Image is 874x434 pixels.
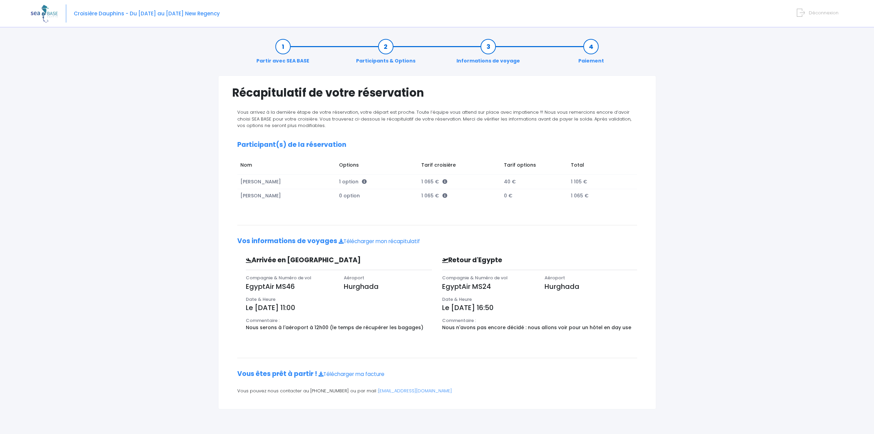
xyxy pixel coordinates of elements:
[453,43,523,65] a: Informations de voyage
[237,388,637,394] p: Vous pouvez nous contacter au [PHONE_NUMBER] ou par mail :
[237,158,336,174] td: Nom
[246,275,311,281] span: Compagnie & Numéro de vol
[339,178,367,185] span: 1 option
[437,256,591,264] h3: Retour d'Egypte
[339,238,420,245] a: Télécharger mon récapitulatif
[442,281,534,292] p: EgyptAir MS24
[567,158,630,174] td: Total
[237,141,637,149] h2: Participant(s) de la réservation
[241,256,388,264] h3: Arrivée en [GEOGRAPHIC_DATA]
[344,281,432,292] p: Hurghada
[237,175,336,189] td: [PERSON_NAME]
[442,317,476,324] span: Commentaire :
[237,109,631,129] span: Vous arrivez à la dernière étape de votre réservation, votre départ est proche. Toute l’équipe vo...
[418,175,501,189] td: 1 065 €
[501,175,567,189] td: 40 €
[353,43,419,65] a: Participants & Options
[237,370,637,378] h2: Vous êtes prêt à partir !
[418,158,501,174] td: Tarif croisière
[545,275,565,281] span: Aéroport
[442,303,637,313] p: Le [DATE] 16:50
[545,281,637,292] p: Hurghada
[246,317,280,324] span: Commentaire :
[809,10,838,16] span: Déconnexion
[418,189,501,203] td: 1 065 €
[246,324,432,331] p: Nous serons à l'aéroport à 12h00 (le temps de récupérer les bagages)
[232,86,642,99] h1: Récapitulatif de votre réservation
[501,189,567,203] td: 0 €
[575,43,607,65] a: Paiement
[319,370,384,378] a: Télécharger ma facture
[237,237,637,245] h2: Vos informations de voyages
[336,158,418,174] td: Options
[237,189,336,203] td: [PERSON_NAME]
[339,192,360,199] span: 0 option
[246,296,276,303] span: Date & Heure
[567,175,630,189] td: 1 105 €
[501,158,567,174] td: Tarif options
[246,303,432,313] p: Le [DATE] 11:00
[442,324,637,331] p: Nous n'avons pas encore décidé : nous allons voir pour un hôtel en day use
[74,10,220,17] span: Croisière Dauphins - Du [DATE] au [DATE] New Regency
[253,43,313,65] a: Partir avec SEA BASE
[344,275,364,281] span: Aéroport
[378,388,452,394] a: [EMAIL_ADDRESS][DOMAIN_NAME]
[442,275,508,281] span: Compagnie & Numéro de vol
[442,296,472,303] span: Date & Heure
[246,281,334,292] p: EgyptAir MS46
[567,189,630,203] td: 1 065 €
